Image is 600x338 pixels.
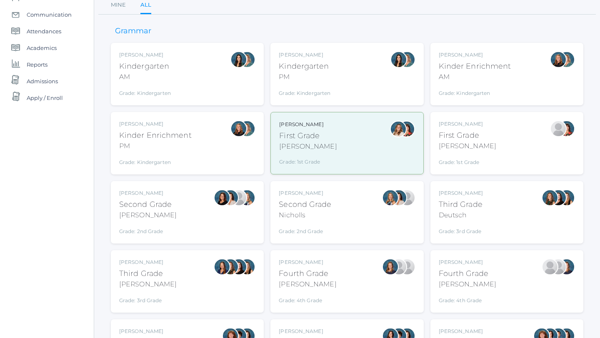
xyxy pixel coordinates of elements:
div: Grade: Kindergarten [119,85,171,97]
div: [PERSON_NAME] [439,141,496,151]
div: Katie Watters [550,189,567,206]
div: Second Grade [119,199,177,210]
div: Maureen Doyle [239,120,255,137]
div: Second Grade [279,199,331,210]
div: AM [119,72,171,82]
div: Third Grade [119,268,177,279]
div: Cari Burke [390,189,407,206]
div: PM [119,141,192,151]
div: AM [439,72,511,82]
div: [PERSON_NAME] [439,189,483,197]
div: Kinder Enrichment [119,130,192,141]
div: Grade: 2nd Grade [119,224,177,235]
div: [PERSON_NAME] [119,258,177,266]
div: Ellie Bradley [558,258,575,275]
div: Maureen Doyle [399,51,415,68]
div: PM [279,72,330,82]
div: Kinder Enrichment [439,61,511,72]
div: Andrea Deutsch [222,258,239,275]
div: Jaimie Watson [550,120,567,137]
div: [PERSON_NAME] [439,258,496,266]
div: Lydia Chaffin [390,258,407,275]
div: [PERSON_NAME] [119,279,177,289]
div: Nicole Dean [550,51,567,68]
h3: Grammar [111,27,155,35]
div: Grade: Kindergarten [439,85,511,97]
div: Courtney Nicholls [239,189,255,206]
span: Apply / Enroll [27,89,63,106]
div: Katie Watters [230,258,247,275]
div: Third Grade [439,199,483,210]
div: Lydia Chaffin [542,258,558,275]
div: Grade: 4th Grade [279,293,336,304]
div: Emily Balli [214,189,230,206]
div: [PERSON_NAME] [439,120,496,128]
div: [PERSON_NAME] [279,142,337,152]
div: [PERSON_NAME] [439,328,533,335]
span: Reports [27,56,47,73]
div: Sarah Armstrong [230,189,247,206]
div: Grade: 1st Grade [439,154,496,166]
div: [PERSON_NAME] [119,210,177,220]
div: Grade: 1st Grade [279,155,337,166]
div: Heather Wallock [558,120,575,137]
div: [PERSON_NAME] [279,328,336,335]
div: Ellie Bradley [382,258,399,275]
div: [PERSON_NAME] [119,328,177,335]
span: Attendances [27,23,61,40]
div: [PERSON_NAME] [119,51,171,59]
div: First Grade [279,130,337,142]
div: [PERSON_NAME] [279,279,336,289]
div: Grade: 3rd Grade [119,293,177,304]
div: Kindergarten [279,61,330,72]
div: Fourth Grade [439,268,496,279]
div: Maureen Doyle [239,51,255,68]
div: Grade: 3rd Grade [439,224,483,235]
div: Heather Porter [399,258,415,275]
div: Andrea Deutsch [542,189,558,206]
div: Lori Webster [214,258,230,275]
div: Grade: Kindergarten [119,154,192,166]
div: Fourth Grade [279,268,336,279]
div: Heather Wallock [398,121,415,137]
div: Cari Burke [222,189,239,206]
div: Grade: 4th Grade [439,293,496,304]
div: Sarah Armstrong [399,189,415,206]
div: Grade: Kindergarten [279,85,330,97]
div: Kindergarten [119,61,171,72]
div: Nicholls [279,210,331,220]
div: Heather Porter [550,258,567,275]
span: Academics [27,40,57,56]
div: [PERSON_NAME] [279,51,330,59]
div: Juliana Fowler [239,258,255,275]
span: Communication [27,6,72,23]
div: Maureen Doyle [558,51,575,68]
div: [PERSON_NAME] [119,120,192,128]
div: Grade: 2nd Grade [279,224,331,235]
div: [PERSON_NAME] [279,258,336,266]
div: [PERSON_NAME] [439,279,496,289]
div: Liv Barber [390,121,407,137]
div: [PERSON_NAME] [279,189,331,197]
div: [PERSON_NAME] [279,121,337,128]
div: [PERSON_NAME] [439,51,511,59]
div: First Grade [439,130,496,141]
div: Jordyn Dewey [230,51,247,68]
div: Juliana Fowler [558,189,575,206]
div: Deutsch [439,210,483,220]
div: Jordyn Dewey [390,51,407,68]
span: Admissions [27,73,58,89]
div: Courtney Nicholls [382,189,399,206]
div: Nicole Dean [230,120,247,137]
div: [PERSON_NAME] [119,189,177,197]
